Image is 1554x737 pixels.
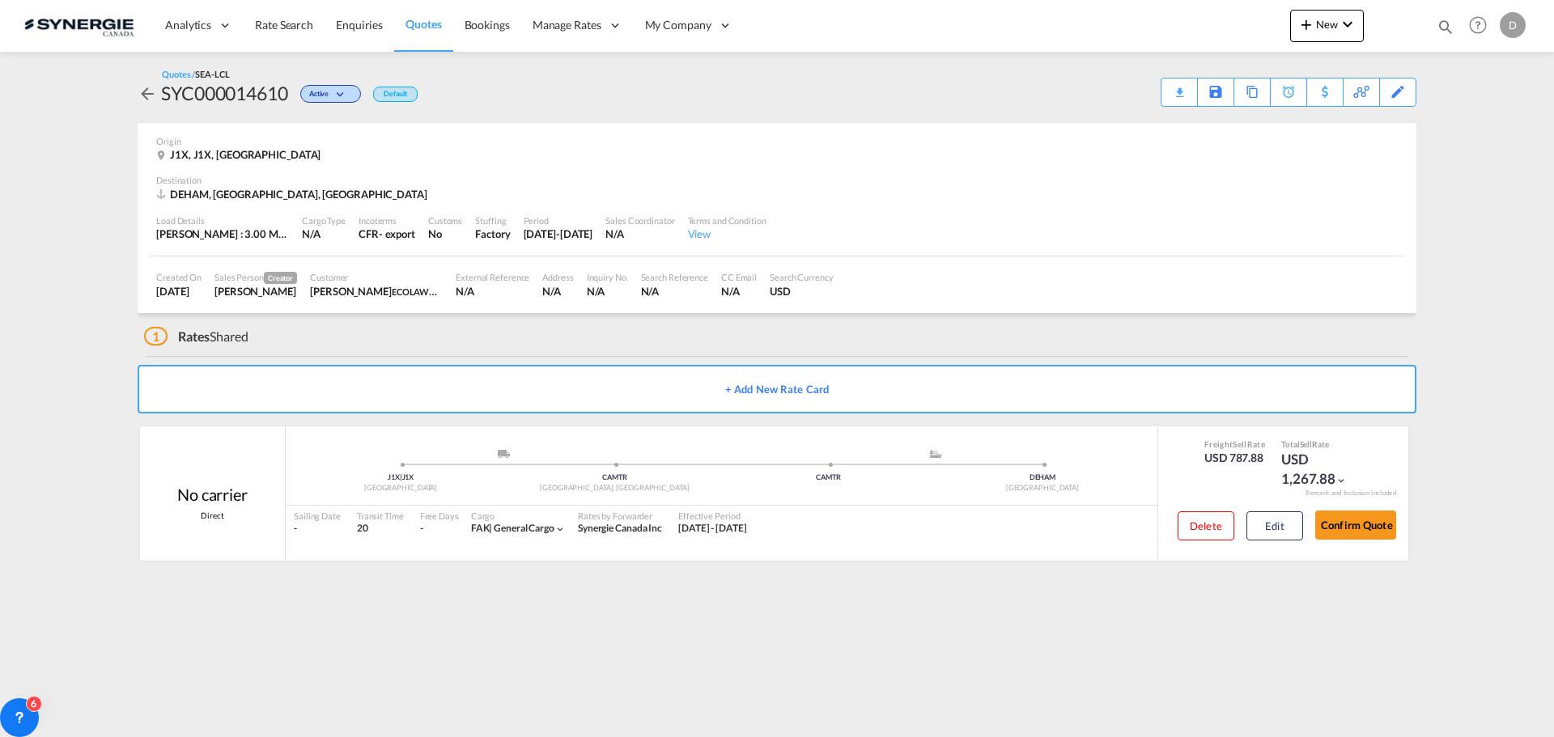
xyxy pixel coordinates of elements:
div: Sales Person [214,271,297,284]
span: ECOLAWN APPLICATOR [392,285,491,298]
div: Period [524,214,593,227]
div: External Reference [456,271,529,283]
div: USD 1,267.88 [1281,450,1362,489]
div: Origin [156,135,1398,147]
md-icon: assets/icons/custom/ship-fill.svg [926,450,945,458]
div: J1X, J1X, Canada [156,147,325,162]
div: Pickup ModeService Type - [401,450,614,466]
div: - export [379,227,415,241]
span: [DATE] - [DATE] [678,522,747,534]
span: Direct [201,510,223,521]
div: View [688,227,766,241]
div: Free Days [420,510,459,522]
div: N/A [641,284,708,299]
div: 08 Sep 2025 - 14 Sep 2025 [678,522,747,536]
span: | [489,522,492,534]
md-icon: icon-chevron-down [554,523,566,535]
div: DEHAM [936,472,1149,483]
button: icon-plus 400-fgNewicon-chevron-down [1290,10,1364,42]
md-icon: icon-download [1170,81,1189,93]
div: Rates by Forwarder [578,510,662,522]
div: Cargo [471,510,566,522]
button: + Add New Rate Card [138,365,1416,413]
div: Change Status Here [300,85,361,103]
div: No [428,227,462,241]
img: road [498,450,510,458]
div: Save As Template [1198,78,1233,106]
div: [GEOGRAPHIC_DATA] [294,483,507,493]
button: Edit [1246,511,1303,540]
div: Search Currency [770,271,834,283]
div: Shared [144,328,248,345]
div: icon-magnify [1437,18,1454,42]
span: Bookings [465,18,510,32]
div: Address [542,271,573,283]
div: [GEOGRAPHIC_DATA], [GEOGRAPHIC_DATA] [507,483,721,493]
div: 8 Sep 2025 [156,284,202,299]
div: Sales Coordinator [605,214,674,227]
div: Stuffing [475,214,510,227]
div: Change Status Here [288,80,365,106]
div: Destination [156,174,1398,186]
div: general cargo [471,522,554,536]
div: Sailing Date [294,510,341,522]
div: Cargo Type [302,214,346,227]
div: USD 787.88 [1204,450,1265,466]
div: [PERSON_NAME] : 3.00 MT | Volumetric Wt : 12.51 CBM | Chargeable Wt : 12.51 W/M [156,227,289,241]
span: Sell [1233,439,1246,449]
div: icon-arrow-left [138,80,161,106]
div: N/A [456,284,529,299]
div: N/A [587,284,628,299]
span: Analytics [165,17,211,33]
span: Rate Search [255,18,313,32]
div: CC Email [721,271,757,283]
div: [GEOGRAPHIC_DATA] [936,483,1149,493]
span: 1 [144,327,168,345]
div: D [1500,12,1526,38]
div: Factory Stuffing [475,227,510,241]
span: J1X [402,472,414,481]
div: Default [373,87,418,102]
div: Quotes /SEA-LCL [162,68,230,80]
div: Synergie Canada Inc [578,522,662,536]
div: Quote PDF is not available at this time [1170,78,1189,93]
span: Manage Rates [533,17,601,33]
div: N/A [721,284,757,299]
div: - [294,522,341,536]
div: Daniel Dico [214,284,297,299]
div: Remark and Inclusion included [1293,489,1408,498]
div: Terms and Condition [688,214,766,227]
span: Sell [1300,439,1313,449]
div: No carrier [177,483,248,506]
md-icon: icon-chevron-down [1335,475,1347,486]
span: SEA-LCL [195,69,229,79]
md-icon: icon-chevron-down [1338,15,1357,34]
div: Transit Time [357,510,404,522]
span: Enquiries [336,18,383,32]
span: FAK [471,522,495,534]
div: SYC000014610 [161,80,288,106]
button: Confirm Quote [1315,510,1396,540]
md-icon: icon-arrow-left [138,84,157,104]
div: CFR [359,227,379,241]
div: DEHAM, Hamburg, Americas [156,187,431,201]
div: 20 [357,522,404,536]
span: New [1297,18,1357,31]
div: CAMTR [722,472,936,483]
div: Search Reference [641,271,708,283]
span: Active [309,89,333,104]
div: N/A [605,227,674,241]
span: J1X [388,472,402,481]
div: N/A [302,227,346,241]
div: Load Details [156,214,289,227]
div: Lauriane Beauchamp [310,284,443,299]
div: Total Rate [1281,438,1362,450]
span: Synergie Canada Inc [578,522,662,534]
md-icon: icon-plus 400-fg [1297,15,1316,34]
span: Rates [178,328,210,344]
span: Help [1464,11,1492,39]
div: Help [1464,11,1500,40]
span: My Company [645,17,711,33]
div: Created On [156,271,202,283]
div: Freight Rate [1204,438,1265,450]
